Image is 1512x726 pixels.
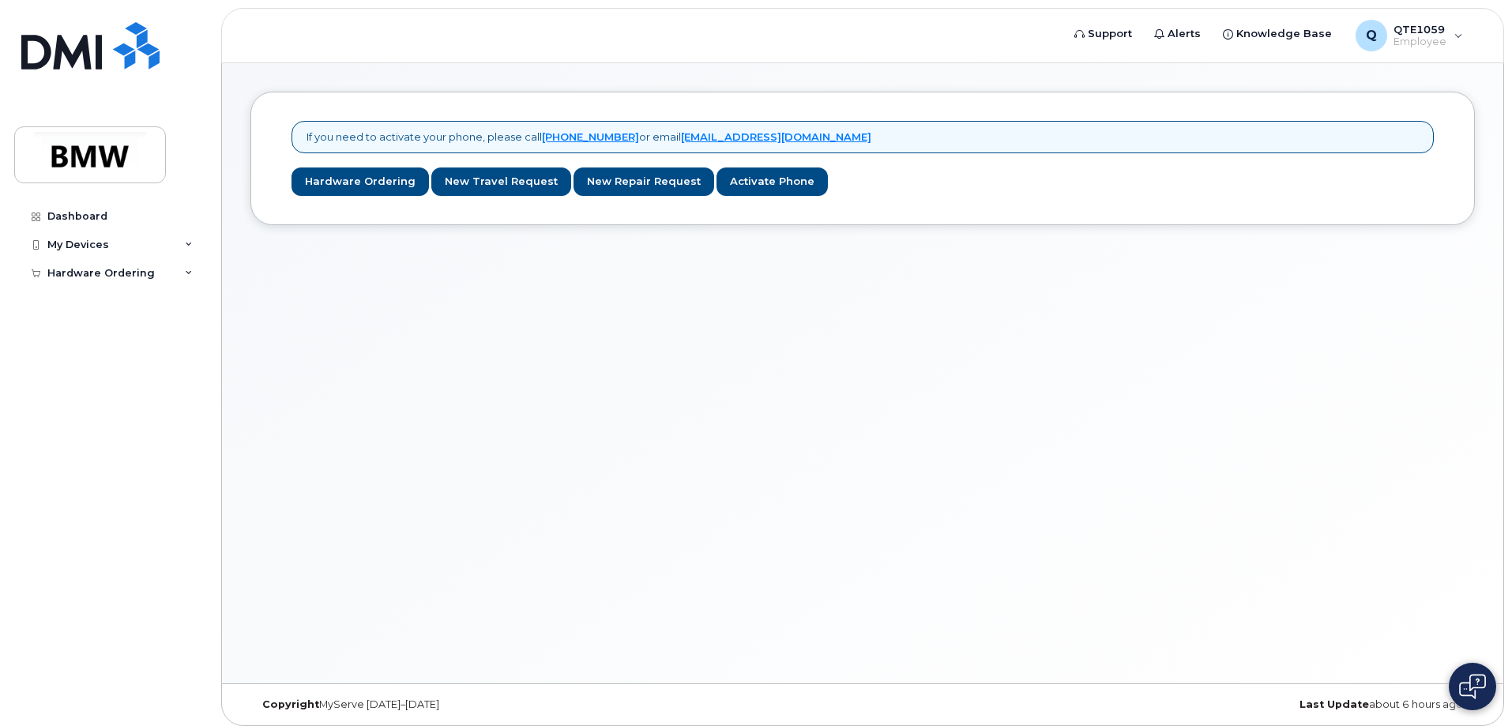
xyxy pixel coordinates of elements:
[431,167,571,197] a: New Travel Request
[291,167,429,197] a: Hardware Ordering
[1066,698,1475,711] div: about 6 hours ago
[1459,674,1486,699] img: Open chat
[681,130,871,143] a: [EMAIL_ADDRESS][DOMAIN_NAME]
[250,698,659,711] div: MyServe [DATE]–[DATE]
[717,167,828,197] a: Activate Phone
[574,167,714,197] a: New Repair Request
[262,698,319,710] strong: Copyright
[1299,698,1369,710] strong: Last Update
[542,130,639,143] a: [PHONE_NUMBER]
[307,130,871,145] p: If you need to activate your phone, please call or email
